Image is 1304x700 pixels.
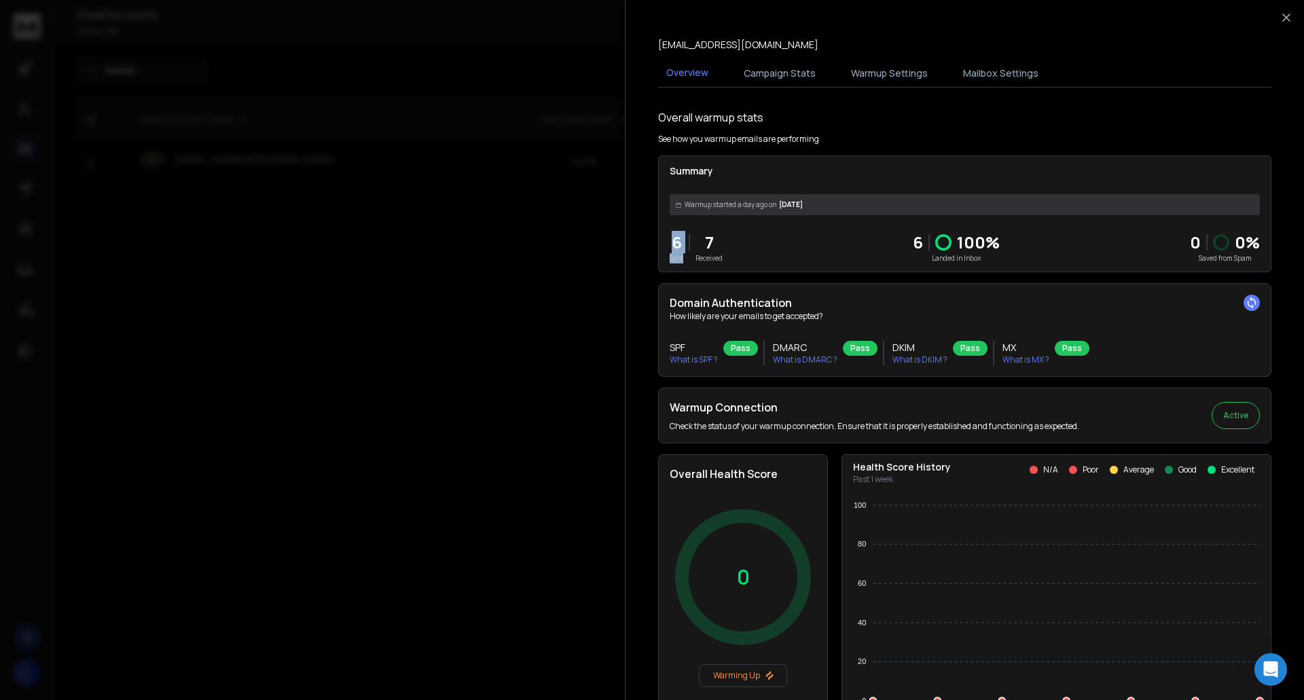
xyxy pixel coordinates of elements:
p: 0 [737,565,750,589]
tspan: 40 [858,619,866,627]
div: Open Intercom Messenger [1254,653,1287,686]
p: Summary [670,164,1260,178]
div: [DATE] [670,194,1260,215]
tspan: 80 [858,540,866,548]
p: 100 % [957,232,1000,253]
p: What is MX ? [1002,354,1049,365]
p: Past 1 week [853,474,951,485]
p: Good [1178,464,1197,475]
p: Warming Up [705,670,781,681]
h3: SPF [670,341,718,354]
h2: Overall Health Score [670,466,816,482]
p: What is SPF ? [670,354,718,365]
p: 6 [913,232,923,253]
p: N/A [1043,464,1058,475]
h2: Warmup Connection [670,399,1079,416]
div: Pass [953,341,988,356]
p: Sent [670,253,683,263]
button: Campaign Stats [736,58,824,88]
button: Overview [658,58,717,89]
p: See how you warmup emails are performing [658,134,819,145]
p: Health Score History [853,460,951,474]
p: What is DKIM ? [892,354,947,365]
tspan: 20 [858,657,866,665]
p: [EMAIL_ADDRESS][DOMAIN_NAME] [658,38,818,52]
p: How likely are your emails to get accepted? [670,311,1260,322]
p: Check the status of your warmup connection. Ensure that it is properly established and functionin... [670,421,1079,432]
tspan: 100 [854,501,866,509]
p: 0 % [1235,232,1260,253]
p: Poor [1083,464,1099,475]
p: Landed in Inbox [913,253,1000,263]
h3: DKIM [892,341,947,354]
p: Average [1123,464,1154,475]
strong: 0 [1190,231,1201,253]
h3: DMARC [773,341,837,354]
p: Received [695,253,723,263]
button: Active [1212,402,1260,429]
h1: Overall warmup stats [658,109,763,126]
div: Pass [843,341,877,356]
p: 7 [695,232,723,253]
p: 6 [670,232,683,253]
span: Warmup started a day ago on [685,200,776,210]
p: Excellent [1221,464,1254,475]
button: Warmup Settings [843,58,936,88]
p: Saved from Spam [1190,253,1260,263]
p: What is DMARC ? [773,354,837,365]
h2: Domain Authentication [670,295,1260,311]
button: Mailbox Settings [955,58,1047,88]
div: Pass [723,341,758,356]
tspan: 60 [858,579,866,587]
div: Pass [1055,341,1089,356]
h3: MX [1002,341,1049,354]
